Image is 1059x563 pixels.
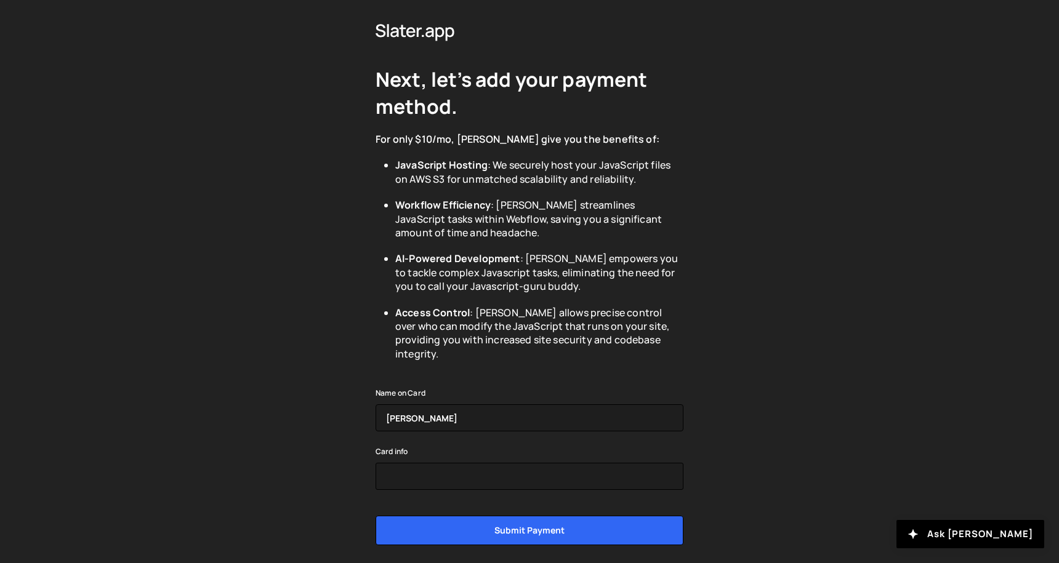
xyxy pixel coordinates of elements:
b: Access Control [395,306,470,319]
b: JavaScript Hosting [395,158,488,172]
label: Name on Card [376,387,425,399]
div: For only $10/mo, [PERSON_NAME] give you the benefits of: [376,132,683,146]
input: Kelly Slater [376,404,683,431]
li: : [PERSON_NAME] empowers you to tackle complex Javascript tasks, eliminating the need for you to ... [395,252,683,293]
iframe: Secure card payment input frame [385,463,674,490]
b: Workflow Efficiency [395,198,491,212]
h2: Next, let’s add your payment method. [376,66,683,120]
button: Ask [PERSON_NAME] [896,520,1044,548]
li: : [PERSON_NAME] streamlines JavaScript tasks within Webflow, saving you a significant amount of t... [395,198,683,239]
b: AI-Powered Development [395,252,520,265]
li: : We securely host your JavaScript files on AWS S3 for unmatched scalability and reliability. [395,158,683,186]
input: Submit payment [376,516,683,545]
label: Card info [376,445,408,458]
li: : [PERSON_NAME] allows precise control over who can modify the JavaScript that runs on your site,... [395,306,683,361]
